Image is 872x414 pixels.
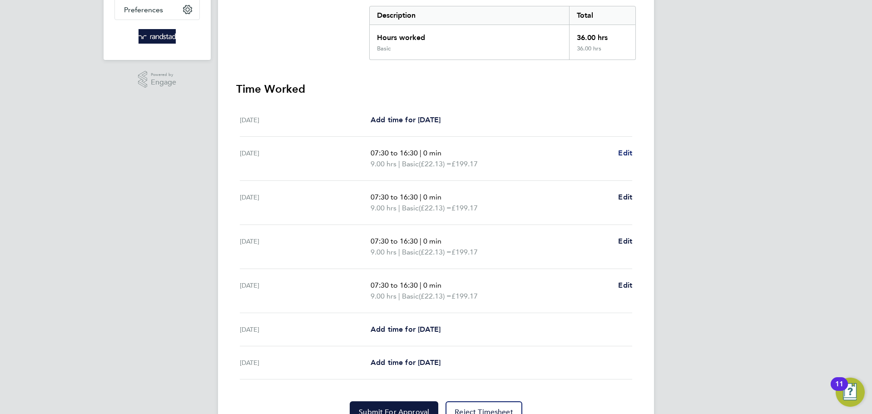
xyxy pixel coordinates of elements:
span: (£22.13) = [419,292,451,300]
span: £199.17 [451,248,478,256]
div: Description [370,6,569,25]
span: | [398,204,400,212]
a: Go to home page [114,29,200,44]
span: 07:30 to 16:30 [371,237,418,245]
span: £199.17 [451,204,478,212]
div: Summary [369,6,636,60]
span: Edit [618,281,632,289]
a: Edit [618,280,632,291]
span: Basic [402,203,419,214]
div: 36.00 hrs [569,25,635,45]
span: £199.17 [451,160,478,168]
div: [DATE] [240,115,371,125]
div: Hours worked [370,25,569,45]
div: [DATE] [240,192,371,214]
a: Add time for [DATE] [371,357,441,368]
span: Powered by [151,71,176,79]
span: 9.00 hrs [371,160,396,168]
div: [DATE] [240,148,371,170]
span: | [420,149,421,157]
h3: Time Worked [236,82,636,96]
span: Add time for [DATE] [371,115,441,124]
img: randstad-logo-retina.png [139,29,176,44]
div: [DATE] [240,324,371,335]
button: Open Resource Center, 11 new notifications [836,378,865,407]
div: Total [569,6,635,25]
a: Edit [618,236,632,247]
span: 0 min [423,149,441,157]
span: (£22.13) = [419,248,451,256]
span: £199.17 [451,292,478,300]
span: 07:30 to 16:30 [371,149,418,157]
span: | [420,281,421,289]
a: Add time for [DATE] [371,115,441,125]
div: Basic [377,45,391,52]
a: Powered byEngage [138,71,177,88]
a: Edit [618,148,632,159]
span: Add time for [DATE] [371,358,441,367]
div: [DATE] [240,236,371,258]
span: | [398,160,400,168]
span: | [420,237,421,245]
span: (£22.13) = [419,160,451,168]
span: 07:30 to 16:30 [371,281,418,289]
span: 0 min [423,193,441,201]
span: Add time for [DATE] [371,325,441,334]
a: Edit [618,192,632,203]
span: Edit [618,237,632,245]
span: Basic [402,159,419,170]
span: 0 min [423,237,441,245]
span: | [398,248,400,256]
span: 9.00 hrs [371,292,396,300]
span: 9.00 hrs [371,204,396,212]
span: 9.00 hrs [371,248,396,256]
span: | [398,292,400,300]
div: [DATE] [240,280,371,302]
span: Engage [151,79,176,86]
span: Preferences [124,5,163,14]
div: 11 [835,384,843,396]
span: Basic [402,291,419,302]
a: Add time for [DATE] [371,324,441,335]
span: | [420,193,421,201]
span: Basic [402,247,419,258]
span: 0 min [423,281,441,289]
span: Edit [618,193,632,201]
div: 36.00 hrs [569,45,635,60]
span: Edit [618,149,632,157]
span: 07:30 to 16:30 [371,193,418,201]
span: (£22.13) = [419,204,451,212]
div: [DATE] [240,357,371,368]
